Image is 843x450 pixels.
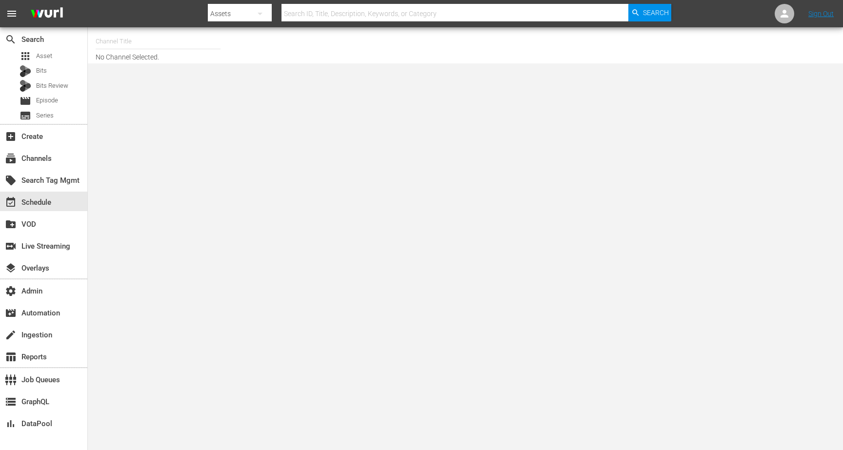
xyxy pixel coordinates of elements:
[23,2,70,25] img: ans4CAIJ8jUAAAAAAAAAAAAAAAAAAAAAAAAgQb4GAAAAAAAAAAAAAAAAAAAAAAAAJMjXAAAAAAAAAAAAAAAAAAAAAAAAgAT5G...
[20,110,31,121] span: Series
[808,10,834,18] a: Sign Out
[20,65,31,77] div: Bits
[20,50,31,62] span: Asset
[5,196,17,208] span: Schedule
[6,8,18,20] span: menu
[5,307,17,319] span: Automation
[628,4,671,21] button: Search
[5,240,17,252] span: Live Streaming
[5,396,17,408] span: GraphQL
[20,80,31,92] div: Bits Review
[5,131,17,142] span: Create
[5,262,17,274] span: Overlays
[5,285,17,297] span: Admin
[96,30,499,61] div: No Channel Selected.
[36,96,58,105] span: Episode
[5,175,17,186] span: Search Tag Mgmt
[36,111,54,120] span: Series
[5,329,17,341] span: Ingestion
[5,218,17,230] span: VOD
[36,66,47,76] span: Bits
[20,95,31,107] span: Episode
[5,153,17,164] span: Channels
[36,51,52,61] span: Asset
[5,374,17,386] span: Job Queues
[5,34,17,45] span: Search
[643,4,669,21] span: Search
[5,351,17,363] span: Reports
[5,418,17,430] span: DataPool
[36,81,68,91] span: Bits Review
